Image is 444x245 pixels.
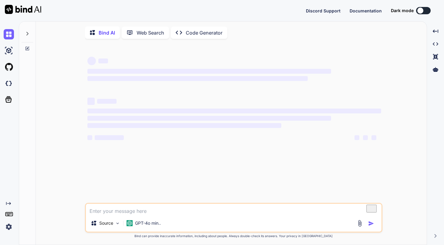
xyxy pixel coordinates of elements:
[87,135,92,140] span: ‌
[363,135,368,140] span: ‌
[87,98,95,105] span: ‌
[306,8,341,14] button: Discord Support
[4,222,14,232] img: settings
[356,220,363,227] img: attachment
[354,135,359,140] span: ‌
[4,62,14,72] img: githubLight
[87,116,331,121] span: ‌
[371,135,376,140] span: ‌
[115,221,120,226] img: Pick Models
[85,234,382,238] p: Bind can provide inaccurate information, including about people. Always double-check its answers....
[350,8,382,14] button: Documentation
[87,76,308,81] span: ‌
[4,29,14,39] img: chat
[98,59,108,63] span: ‌
[95,135,124,140] span: ‌
[186,29,222,36] p: Code Generator
[127,220,133,226] img: GPT-4o mini
[86,204,381,215] textarea: To enrich screen reader interactions, please activate Accessibility in Grammarly extension settings
[4,45,14,56] img: ai-studio
[97,99,117,104] span: ‌
[5,5,41,14] img: Bind AI
[350,8,382,13] span: Documentation
[4,78,14,89] img: darkCloudIdeIcon
[368,220,374,227] img: icon
[137,29,164,36] p: Web Search
[99,29,115,36] p: Bind AI
[87,123,281,128] span: ‌
[87,69,331,74] span: ‌
[135,220,161,226] p: GPT-4o min..
[99,220,113,226] p: Source
[87,57,96,65] span: ‌
[391,8,414,14] span: Dark mode
[87,109,381,113] span: ‌
[306,8,341,13] span: Discord Support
